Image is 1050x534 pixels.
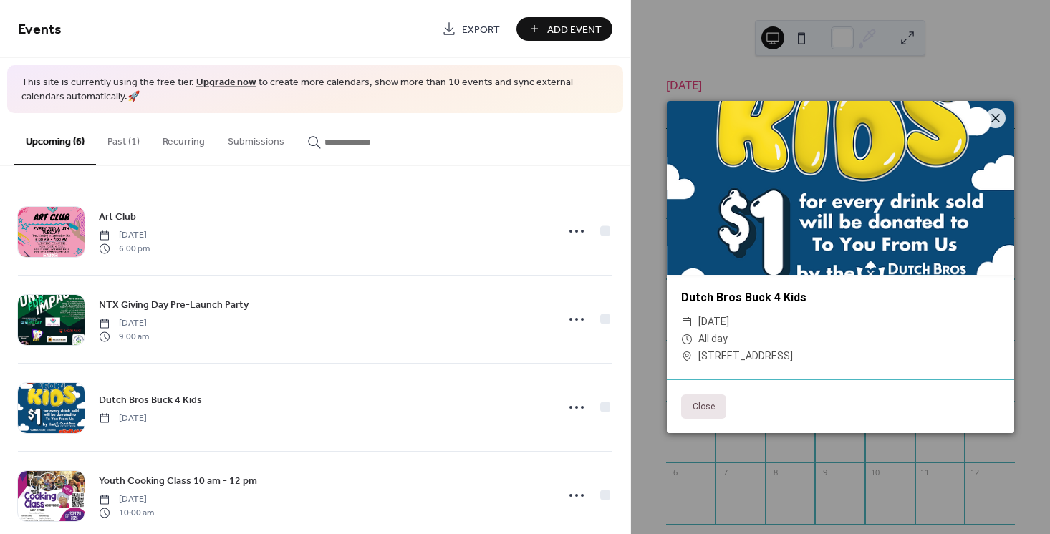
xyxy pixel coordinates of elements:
span: [DATE] [698,314,729,331]
span: NTX Giving Day Pre-Launch Party [99,298,249,313]
span: Youth Cooking Class 10 am - 12 pm [99,474,257,489]
a: NTX Giving Day Pre-Launch Party [99,296,249,313]
button: Add Event [516,17,612,41]
div: ​ [681,314,693,331]
span: [STREET_ADDRESS] [698,348,793,365]
span: [DATE] [99,412,147,424]
button: Submissions [216,113,296,164]
a: Export [431,17,511,41]
a: Youth Cooking Class 10 am - 12 pm [99,472,257,489]
span: Add Event [547,22,602,37]
span: 10:00 am [99,506,154,519]
span: All day [698,331,728,348]
button: Upcoming (6) [14,113,96,165]
button: Close [681,394,726,419]
span: [DATE] [99,229,150,242]
a: Art Club [99,208,136,225]
div: Dutch Bros Buck 4 Kids [667,289,1014,306]
span: 6:00 pm [99,242,150,255]
span: Dutch Bros Buck 4 Kids [99,392,202,407]
span: 9:00 am [99,330,149,343]
span: Export [462,22,500,37]
button: Recurring [151,113,216,164]
a: Upgrade now [196,73,256,92]
span: [DATE] [99,493,154,506]
button: Past (1) [96,113,151,164]
div: ​ [681,348,693,365]
span: Events [18,16,62,44]
span: This site is currently using the free tier. to create more calendars, show more than 10 events an... [21,76,609,104]
span: Art Club [99,210,136,225]
a: Dutch Bros Buck 4 Kids [99,392,202,408]
div: ​ [681,331,693,348]
span: [DATE] [99,317,149,330]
